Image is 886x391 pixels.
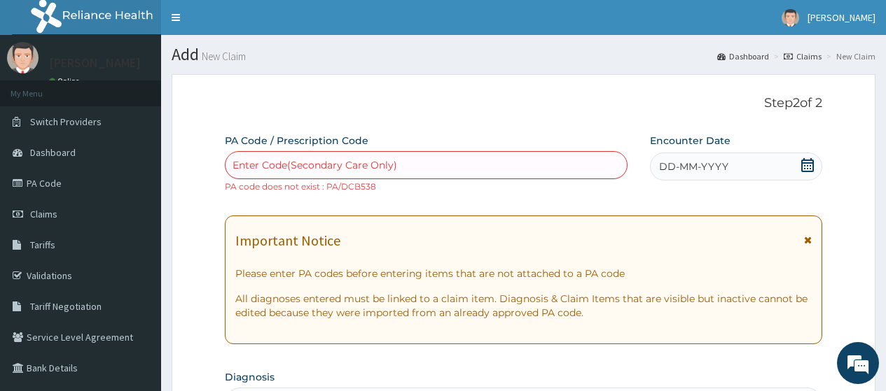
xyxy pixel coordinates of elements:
h1: Important Notice [235,233,340,248]
a: Claims [784,50,822,62]
p: Please enter PA codes before entering items that are not attached to a PA code [235,266,812,280]
span: [PERSON_NAME] [808,11,875,24]
p: All diagnoses entered must be linked to a claim item. Diagnosis & Claim Items that are visible bu... [235,292,812,320]
small: PA code does not exist : PA/DCB538 [225,181,376,192]
li: New Claim [823,50,875,62]
span: Tariffs [30,239,55,251]
a: Online [49,76,83,86]
label: Encounter Date [650,134,731,148]
p: [PERSON_NAME] [49,57,141,69]
div: Enter Code(Secondary Care Only) [233,158,397,172]
img: User Image [7,42,39,73]
small: New Claim [199,51,246,62]
label: PA Code / Prescription Code [225,134,368,148]
span: Dashboard [30,146,76,159]
span: Tariff Negotiation [30,300,102,313]
h1: Add [172,45,875,64]
img: User Image [782,9,799,27]
p: Step 2 of 2 [225,96,822,111]
label: Diagnosis [225,370,275,384]
span: Claims [30,208,57,220]
a: Dashboard [717,50,769,62]
span: DD-MM-YYYY [659,159,728,173]
span: Switch Providers [30,115,102,128]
